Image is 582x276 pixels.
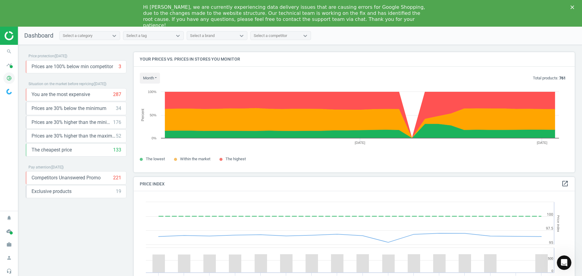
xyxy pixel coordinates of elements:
tspan: Percent [141,108,145,121]
text: 500 [548,257,553,261]
div: Close [570,5,577,9]
div: 3 [119,63,121,70]
div: 19 [116,188,121,195]
div: Select a category [63,33,92,38]
text: 50% [150,113,156,117]
img: wGWNvw8QSZomAAAAABJRU5ErkJggg== [6,89,12,95]
span: Prices are 30% higher than the minimum [32,119,113,126]
i: person [3,252,15,264]
i: open_in_new [561,180,569,187]
span: The cheapest price [32,147,72,153]
div: 133 [113,147,121,153]
text: 100 [547,212,553,217]
span: Prices are 100% below min competitor [32,63,113,70]
tspan: [DATE] [537,141,547,145]
img: ajHJNr6hYgQAAAAASUVORK5CYII= [5,31,48,40]
span: The lowest [146,157,165,161]
span: You are the most expensive [32,91,90,98]
i: work [3,239,15,250]
h4: Your prices vs. prices in stores you monitor [134,52,575,66]
text: 95 [549,241,553,245]
span: Situation on the market before repricing [28,82,93,86]
b: 761 [559,76,566,80]
div: Select a brand [190,33,215,38]
i: cloud_done [3,225,15,237]
text: 0 [551,269,553,273]
span: ( [DATE] ) [93,82,106,86]
span: The highest [226,157,246,161]
text: 100% [148,90,156,94]
div: 34 [116,105,121,112]
span: Prices are 30% below the minimum [32,105,106,112]
span: Exclusive products [32,188,72,195]
tspan: [DATE] [355,141,365,145]
tspan: Price Index [556,215,560,232]
span: Competitors Unanswered Promo [32,175,101,181]
i: timeline [3,59,15,71]
div: 287 [113,91,121,98]
div: 221 [113,175,121,181]
iframe: Intercom live chat [557,255,571,270]
text: 0% [152,136,156,140]
span: ( [DATE] ) [51,165,64,169]
i: search [3,46,15,57]
span: Dashboard [24,32,53,39]
i: pie_chart_outlined [3,72,15,84]
h4: Price Index [134,177,575,191]
i: notifications [3,212,15,224]
p: Total products: [533,75,566,81]
a: open_in_new [561,180,569,188]
span: Prices are 30% higher than the maximal [32,133,116,139]
text: 97.5 [546,226,553,231]
div: 176 [113,119,121,126]
button: month [140,73,160,84]
div: Hi [PERSON_NAME], we are currently experiencing data delivery issues that are causing errors for ... [143,4,429,28]
div: Select a competitor [254,33,287,38]
span: ( [DATE] ) [54,54,67,58]
span: Price protection [28,54,54,58]
span: Within the market [180,157,210,161]
span: Pay attention [28,165,51,169]
div: Select a tag [126,33,147,38]
div: 52 [116,133,121,139]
